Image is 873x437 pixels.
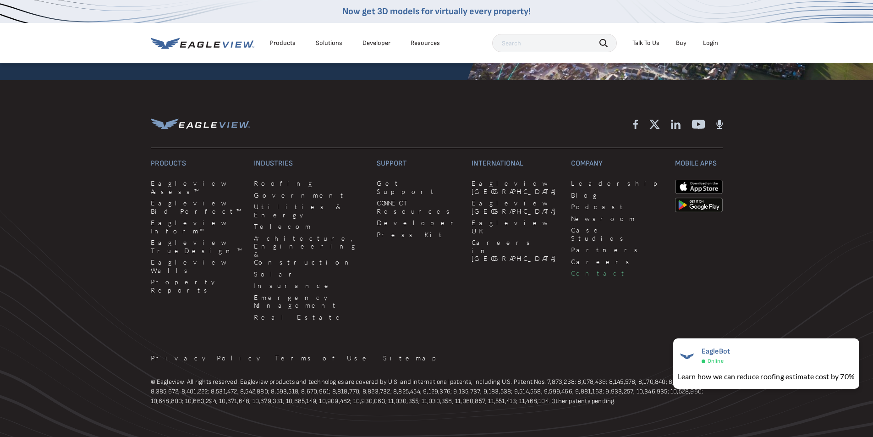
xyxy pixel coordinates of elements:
a: Eagleview Assess™ [151,179,243,195]
a: Insurance [254,282,366,290]
a: Buy [676,39,686,47]
a: Architecture, Engineering & Construction [254,234,366,266]
h3: Company [571,159,664,168]
a: CONNECT Resources [377,199,461,215]
a: Press Kit [377,231,461,239]
div: Products [270,39,296,47]
a: Partners [571,246,664,254]
h3: International [472,159,560,168]
div: Talk To Us [632,39,659,47]
a: Eagleview UK [472,219,560,235]
a: Blog [571,191,664,199]
a: Real Estate [254,313,366,321]
a: Podcast [571,203,664,211]
a: Eagleview Walls [151,258,243,274]
a: Utilities & Energy [254,203,366,219]
a: Emergency Management [254,293,366,310]
a: Developer [377,219,461,227]
a: Now get 3D models for virtually every property! [342,6,531,17]
a: Solar [254,270,366,278]
a: Government [254,191,366,199]
p: © Eagleview. All rights reserved. Eagleview products and technologies are covered by U.S. and int... [151,377,723,406]
a: Eagleview [GEOGRAPHIC_DATA] [472,179,560,195]
input: Search [492,34,617,52]
a: Leadership [571,179,664,188]
h3: Industries [254,159,366,168]
h3: Mobile Apps [675,159,723,168]
h3: Products [151,159,243,168]
div: Login [703,39,718,47]
a: Privacy Policy [151,354,264,362]
a: Eagleview Inform™ [151,219,243,235]
a: Developer [362,39,390,47]
img: google-play-store_b9643a.png [675,198,723,212]
a: Roofing [254,179,366,188]
a: Eagleview TrueDesign™ [151,238,243,254]
a: Contact [571,269,664,277]
h3: Support [377,159,461,168]
a: Newsroom [571,215,664,223]
span: Online [708,358,724,365]
a: Telecom [254,222,366,231]
a: Terms of Use [275,354,372,362]
a: Sitemap [383,354,443,362]
a: Case Studies [571,226,664,242]
img: EagleBot [678,347,696,365]
div: Solutions [316,39,342,47]
a: Get Support [377,179,461,195]
a: Careers in [GEOGRAPHIC_DATA] [472,238,560,263]
div: Resources [411,39,440,47]
a: Eagleview [GEOGRAPHIC_DATA] [472,199,560,215]
span: EagleBot [702,347,730,356]
img: apple-app-store.png [675,179,723,194]
div: Learn how we can reduce roofing estimate cost by 70% [678,371,855,382]
a: Careers [571,258,664,266]
a: Eagleview Bid Perfect™ [151,199,243,215]
a: Property Reports [151,278,243,294]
